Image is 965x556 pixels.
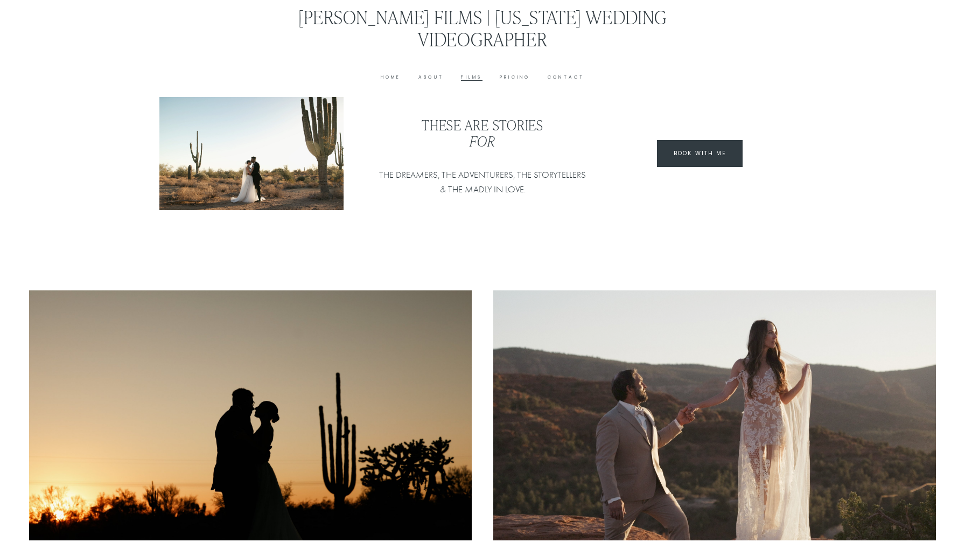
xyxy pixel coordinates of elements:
a: Contact [548,73,585,81]
a: Home [381,73,401,81]
h3: THESE ARE STORIES [377,117,589,149]
p: THE DREAMERS, THE ADVENTURERS, THE STORYTELLERS & THE MADLY IN LOVE. [377,168,589,197]
a: [PERSON_NAME] Films | [US_STATE] Wedding Videographer [298,4,667,51]
img: Lachelle &amp; Marc [491,289,938,541]
a: Films [461,73,482,81]
em: for [470,132,495,150]
a: Pricing [500,73,530,81]
a: About [418,73,444,81]
img: Olivia &amp; Deon [27,289,474,541]
a: BOOK WITH ME [657,140,743,167]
